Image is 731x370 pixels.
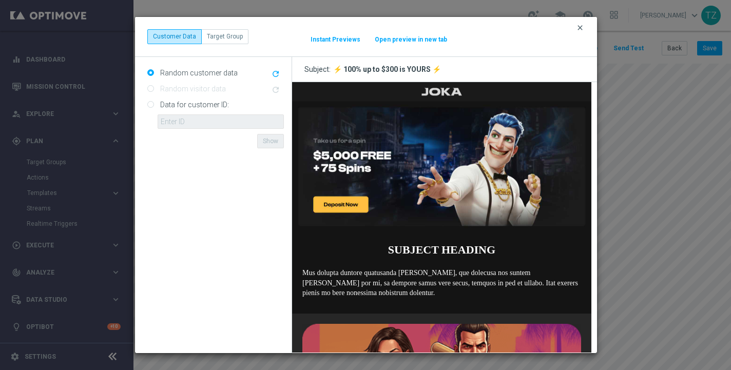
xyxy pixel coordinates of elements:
[257,134,284,148] button: Show
[158,84,226,93] label: Random visitor data
[270,68,284,81] button: refresh
[374,35,448,44] button: Open preview in new tab
[147,29,248,44] div: ...
[271,69,280,79] i: refresh
[575,23,587,32] button: clear
[333,65,441,74] span: ⚡ 100% up to $300 is YOURS ⚡
[147,29,202,44] button: Customer Data
[201,29,248,44] button: Target Group
[576,24,584,32] i: clear
[10,187,286,215] span: Mus dolupta duntore quatusanda [PERSON_NAME], que dolecusa nos suntem [PERSON_NAME] por mi, sa de...
[304,65,333,74] span: Subject:
[158,114,284,129] input: Enter ID
[158,100,229,109] label: Data for customer ID:
[310,35,361,44] button: Instant Previews
[158,68,238,77] label: Random customer data
[96,161,203,174] span: SUBJECT HEADING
